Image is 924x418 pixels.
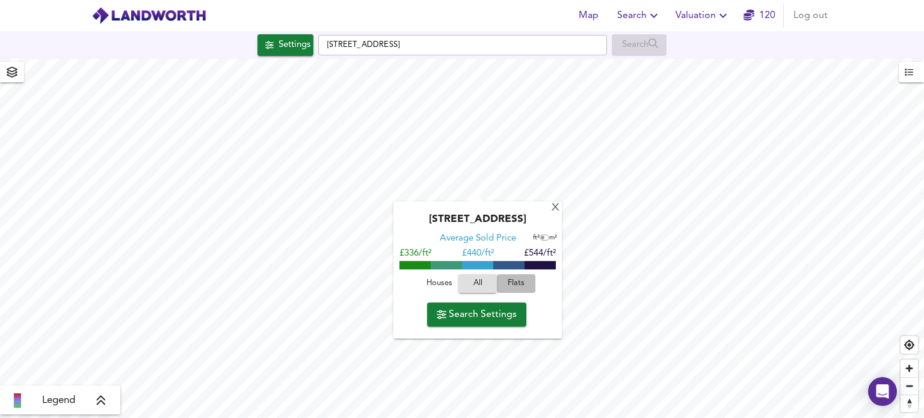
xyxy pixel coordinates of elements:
div: Settings [279,37,310,53]
span: Log out [793,7,828,24]
a: 120 [744,7,775,24]
span: Search Settings [437,306,517,323]
button: Log out [789,4,833,28]
span: £336/ft² [399,249,431,258]
span: Reset bearing to north [901,395,918,412]
div: Open Intercom Messenger [868,377,897,406]
span: Search [617,7,661,24]
span: Legend [42,393,75,408]
span: Map [574,7,603,24]
button: Settings [257,34,313,56]
button: Houses [420,274,458,293]
img: logo [91,7,206,25]
span: Houses [423,277,455,290]
span: All [464,277,491,290]
button: Flats [497,274,535,293]
div: [STREET_ADDRESS] [399,214,556,233]
button: Zoom in [901,360,918,377]
div: Average Sold Price [440,233,516,245]
button: All [458,274,497,293]
button: 120 [740,4,778,28]
div: Enable a Source before running a Search [612,34,667,56]
input: Enter a location... [318,35,607,55]
span: Valuation [676,7,730,24]
span: £544/ft² [524,249,556,258]
button: Search [612,4,666,28]
span: Flats [500,277,532,290]
span: Zoom out [901,378,918,395]
span: ft² [533,235,540,241]
button: Search Settings [427,303,526,327]
span: m² [549,235,557,241]
button: Zoom out [901,377,918,395]
button: Reset bearing to north [901,395,918,412]
div: Click to configure Search Settings [257,34,313,56]
button: Map [569,4,608,28]
button: Valuation [671,4,735,28]
span: £ 440/ft² [462,249,494,258]
div: X [550,203,561,214]
button: Find my location [901,336,918,354]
